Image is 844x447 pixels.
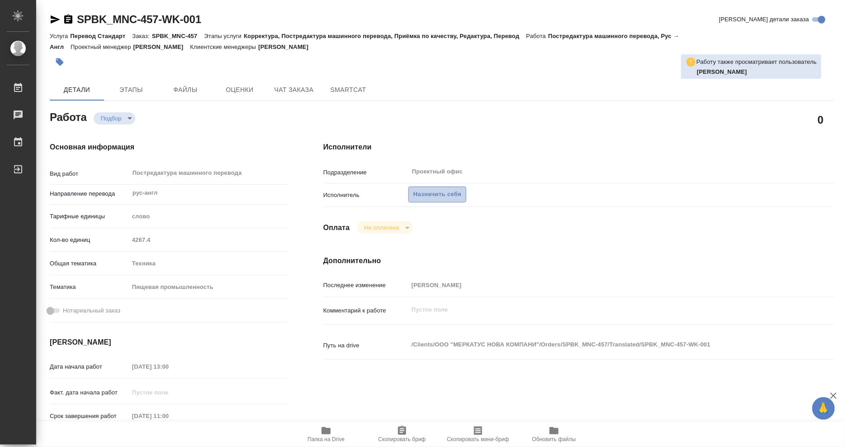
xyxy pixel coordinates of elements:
span: Скопировать мини-бриф [447,436,509,442]
textarea: /Clients/ООО "МЕРКАТУС НОВА КОМПАНИ"/Orders/SPBK_MNC-457/Translated/SPBK_MNC-457-WK-001 [408,337,792,352]
h2: 0 [818,112,824,127]
p: Путь на drive [323,341,408,350]
span: Оценки [218,84,261,96]
div: слово [129,209,287,224]
div: Подбор [357,221,413,234]
p: Услуга [50,33,70,39]
p: Дата начала работ [50,362,129,371]
span: Детали [55,84,99,96]
span: Обновить файлы [532,436,576,442]
p: Кушниров Алексей [697,67,817,77]
div: Подбор [94,112,135,125]
p: Кол-во единиц [50,236,129,245]
button: Папка на Drive [288,422,364,447]
a: SPBK_MNC-457-WK-001 [77,13,201,25]
span: SmartCat [327,84,370,96]
p: SPBK_MNC-457 [152,33,204,39]
input: Пустое поле [129,386,208,399]
p: Вид работ [50,169,129,178]
p: [PERSON_NAME] [258,43,315,50]
button: Не оплачена [361,224,402,231]
p: Факт. дата начала работ [50,388,129,397]
button: Скопировать бриф [364,422,440,447]
button: Скопировать ссылку [63,14,74,25]
button: Обновить файлы [516,422,592,447]
span: Нотариальный заказ [63,306,120,315]
p: Работу также просматривает пользователь [697,58,817,67]
button: Скопировать мини-бриф [440,422,516,447]
span: Этапы [109,84,153,96]
p: Последнее изменение [323,281,408,290]
span: Файлы [164,84,207,96]
p: Перевод Стандарт [70,33,132,39]
button: Добавить тэг [50,52,70,72]
h4: Основная информация [50,142,287,153]
span: [PERSON_NAME] детали заказа [719,15,809,24]
input: Пустое поле [408,279,792,292]
h2: Работа [50,108,87,125]
input: Пустое поле [129,360,208,373]
p: Этапы услуги [204,33,244,39]
h4: Оплата [323,222,350,233]
p: Исполнитель [323,191,408,200]
input: Пустое поле [129,409,208,423]
b: [PERSON_NAME] [697,68,747,75]
p: Подразделение [323,168,408,177]
button: Назначить себя [408,187,466,202]
p: Тематика [50,283,129,292]
p: [PERSON_NAME] [133,43,190,50]
input: Пустое поле [129,233,287,246]
h4: Дополнительно [323,255,834,266]
p: Заказ: [132,33,152,39]
button: 🙏 [812,397,835,420]
p: Срок завершения работ [50,412,129,421]
span: Чат заказа [272,84,316,96]
p: Работа [526,33,549,39]
h4: [PERSON_NAME] [50,337,287,348]
p: Клиентские менеджеры [190,43,259,50]
button: Скопировать ссылку для ЯМессенджера [50,14,61,25]
p: Комментарий к работе [323,306,408,315]
p: Корректура, Постредактура машинного перевода, Приёмка по качеству, Редактура, Перевод [244,33,526,39]
span: Назначить себя [413,189,461,200]
span: Скопировать бриф [378,436,426,442]
span: 🙏 [816,399,831,418]
p: Проектный менеджер [71,43,133,50]
button: Подбор [98,115,124,122]
p: Общая тематика [50,259,129,268]
span: Папка на Drive [308,436,345,442]
p: Тарифные единицы [50,212,129,221]
div: Пищевая промышленность [129,279,287,295]
p: Направление перевода [50,189,129,198]
h4: Исполнители [323,142,834,153]
div: Техника [129,256,287,271]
